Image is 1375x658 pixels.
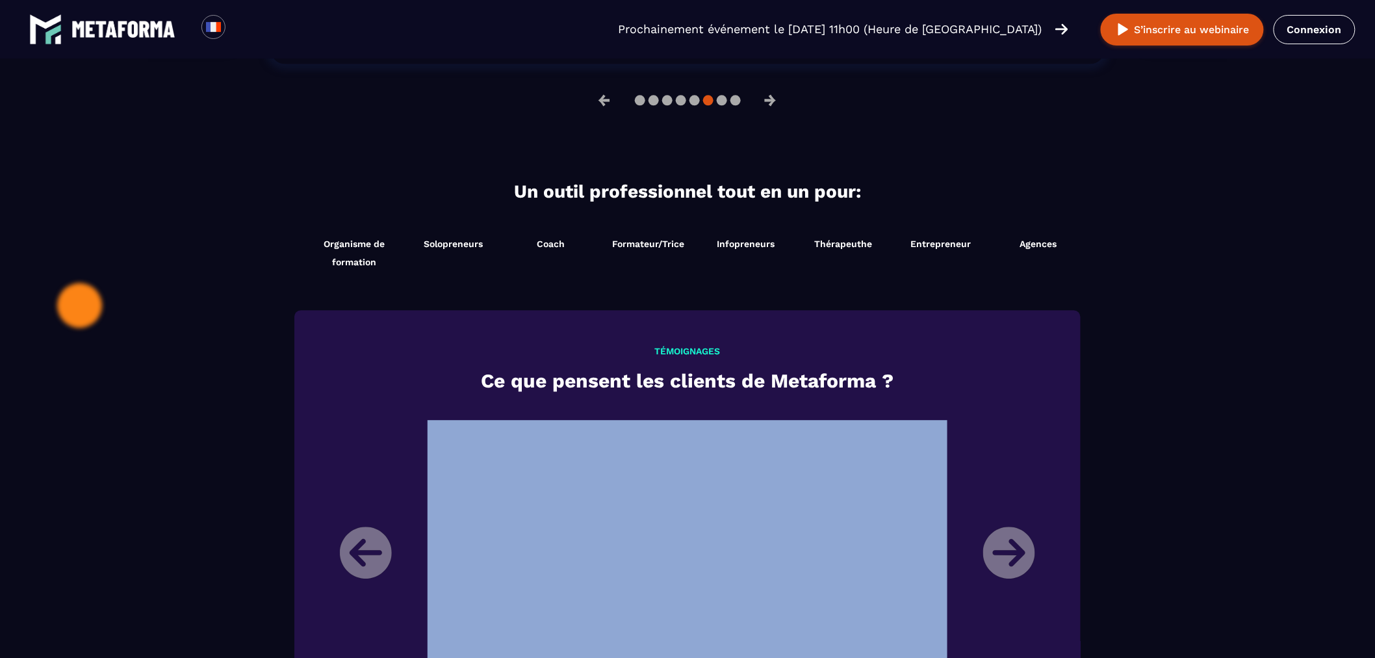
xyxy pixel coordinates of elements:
img: logo [71,21,175,38]
input: Search for option [237,21,246,37]
button: → [754,85,788,116]
img: arrow-right [1055,22,1068,36]
span: Coach [537,239,565,249]
img: fr [205,19,222,35]
span: Entrepreneur [911,239,971,249]
div: Search for option [225,15,257,44]
a: Connexion [1274,15,1356,44]
span: Thérapeuthe [815,239,873,249]
img: play [1115,21,1131,38]
h2: Un outil professionnel tout en un pour: [298,181,1077,202]
span: Formateur/Trice [613,239,685,249]
button: ← [588,85,622,116]
h2: Ce que pensent les clients de Metaforma ? [330,366,1045,395]
p: Prochainement événement le [DATE] 11h00 (Heure de [GEOGRAPHIC_DATA]) [618,20,1042,38]
button: S’inscrire au webinaire [1101,14,1264,46]
span: Organisme de formation [307,235,402,271]
img: logo [29,13,62,46]
span: Agences [1020,239,1057,249]
span: Infopreneurs [717,239,775,249]
span: Solopreneurs [424,239,483,249]
h3: TÉMOIGNAGES [330,346,1045,356]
